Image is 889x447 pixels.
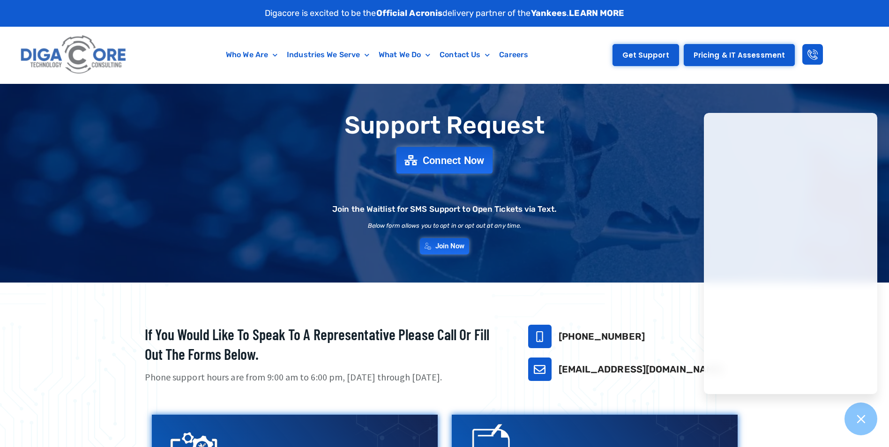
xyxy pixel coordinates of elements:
a: 732-646-5725 [528,325,552,348]
strong: Official Acronis [376,8,443,18]
span: Connect Now [423,155,485,165]
h2: Join the Waitlist for SMS Support to Open Tickets via Text. [332,205,557,213]
h2: Below form allows you to opt in or opt out at any time. [368,223,522,229]
span: Join Now [435,243,465,250]
span: Get Support [622,52,669,59]
nav: Menu [175,44,579,66]
a: Pricing & IT Assessment [684,44,795,66]
a: Contact Us [435,44,494,66]
a: What We Do [374,44,435,66]
h2: If you would like to speak to a representative please call or fill out the forms below. [145,325,505,364]
a: Industries We Serve [282,44,374,66]
a: Careers [494,44,533,66]
a: LEARN MORE [569,8,624,18]
strong: Yankees [531,8,567,18]
img: Digacore logo 1 [18,31,130,79]
a: Get Support [613,44,679,66]
a: Join Now [420,238,470,254]
p: Phone support hours are from 9:00 am to 6:00 pm, [DATE] through [DATE]. [145,371,505,384]
a: support@digacore.com [528,358,552,381]
a: [EMAIL_ADDRESS][DOMAIN_NAME] [559,364,724,375]
a: Connect Now [396,147,493,174]
a: Who We Are [221,44,282,66]
a: [PHONE_NUMBER] [559,331,645,342]
p: Digacore is excited to be the delivery partner of the . [265,7,625,20]
h1: Support Request [121,112,768,139]
iframe: Chatgenie Messenger [704,113,877,394]
span: Pricing & IT Assessment [694,52,785,59]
